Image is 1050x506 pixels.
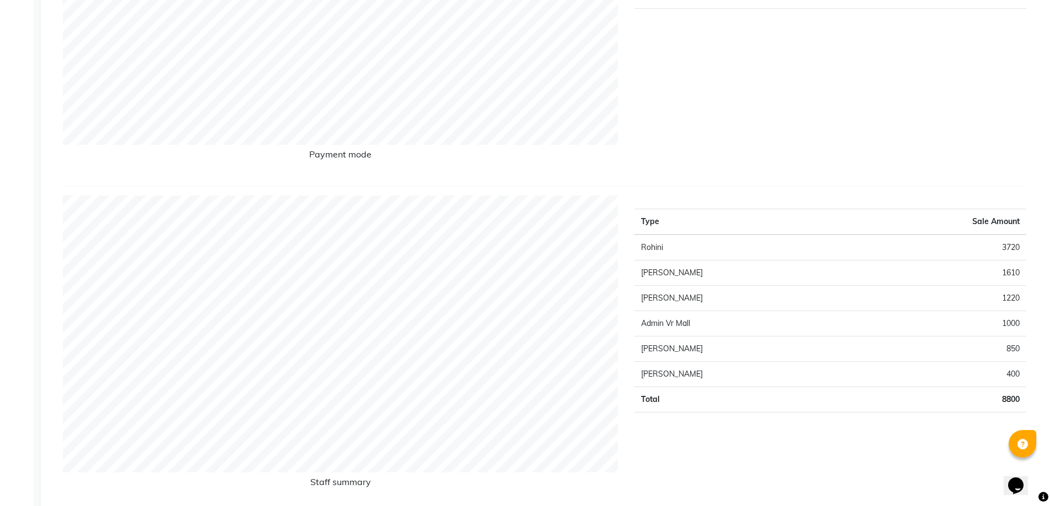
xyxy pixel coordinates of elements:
td: 3720 [851,235,1026,260]
td: Total [634,387,851,412]
td: 850 [851,336,1026,362]
td: 1220 [851,286,1026,311]
th: Sale Amount [851,209,1026,235]
td: 400 [851,362,1026,387]
td: [PERSON_NAME] [634,286,851,311]
td: 1610 [851,260,1026,286]
iframe: chat widget [1004,462,1039,495]
td: 8800 [851,387,1026,412]
h6: Staff summary [63,477,618,492]
td: [PERSON_NAME] [634,260,851,286]
td: 1000 [851,311,1026,336]
th: Type [634,209,851,235]
td: Admin Vr Mall [634,311,851,336]
td: [PERSON_NAME] [634,336,851,362]
h6: Payment mode [63,149,618,164]
td: [PERSON_NAME] [634,362,851,387]
td: Rohini [634,235,851,260]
